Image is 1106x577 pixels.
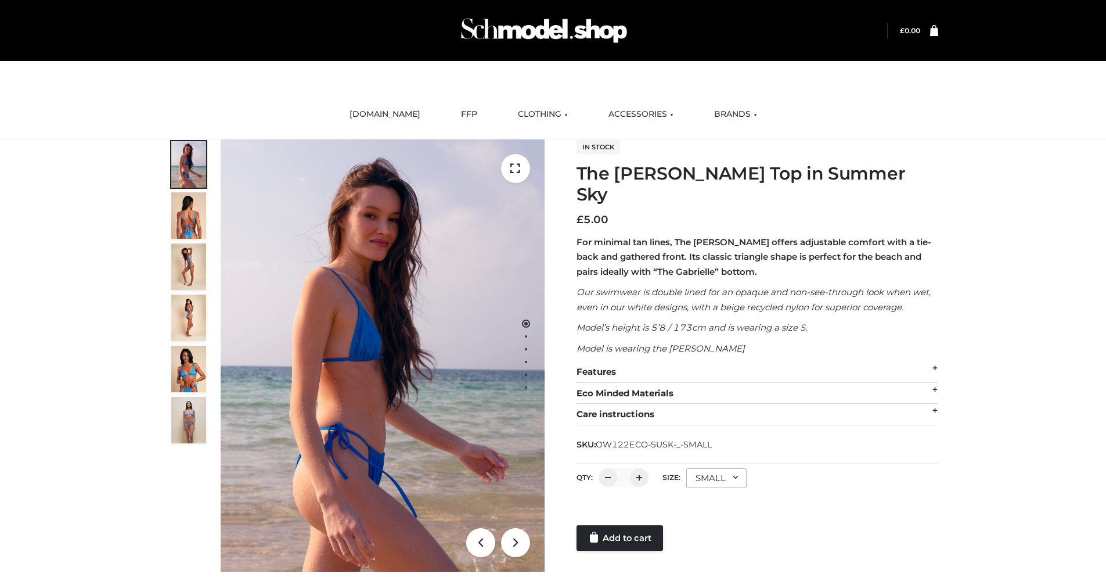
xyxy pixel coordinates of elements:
[577,163,938,205] h1: The [PERSON_NAME] Top in Summer Sky
[900,26,920,35] bdi: 0.00
[577,473,593,482] label: QTY:
[662,473,680,482] label: Size:
[577,361,938,383] div: Features
[171,295,206,341] img: 3.Alex-top_CN-1-1-2.jpg
[705,102,766,127] a: BRANDS
[452,102,486,127] a: FFP
[221,139,545,572] img: 1.Alex-top_SS-1_4464b1e7-c2c9-4e4b-a62c-58381cd673c0 (1)
[577,438,713,451] span: SKU:
[686,468,747,488] div: SMALL
[577,383,938,404] div: Eco Minded Materials
[457,8,631,53] img: Schmodel Admin 964
[577,322,807,333] em: Model’s height is 5’8 / 173cm and is wearing a size S.
[341,102,429,127] a: [DOMAIN_NAME]
[171,141,206,188] img: 1.Alex-top_SS-1_4464b1e7-c2c9-4e4b-a62c-58381cd673c0-1.jpg
[577,286,931,313] em: Our swimwear is double lined for an opaque and non-see-through look when wet, even in our white d...
[596,439,712,450] span: OW122ECO-SUSK-_-SMALL
[577,213,583,226] span: £
[509,102,577,127] a: CLOTHING
[171,397,206,443] img: SSVC.jpg
[577,404,938,425] div: Care instructions
[577,213,608,226] bdi: 5.00
[171,346,206,392] img: 2.Alex-top_CN-1-1-2.jpg
[577,525,663,551] a: Add to cart
[900,26,905,35] span: £
[600,102,682,127] a: ACCESSORIES
[577,236,931,277] strong: For minimal tan lines, The [PERSON_NAME] offers adjustable comfort with a tie-back and gathered f...
[171,192,206,239] img: 5.Alex-top_CN-1-1_1-1.jpg
[900,26,920,35] a: £0.00
[577,343,745,354] em: Model is wearing the [PERSON_NAME]
[577,140,620,154] span: In stock
[171,243,206,290] img: 4.Alex-top_CN-1-1-2.jpg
